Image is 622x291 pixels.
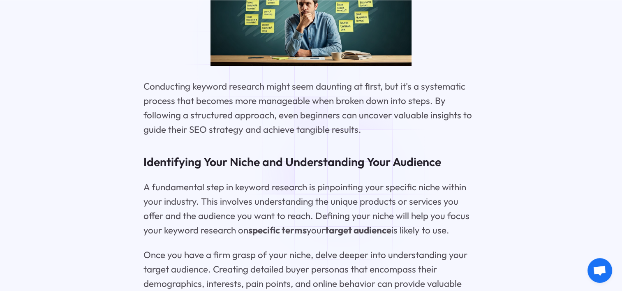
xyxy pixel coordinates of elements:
p: Conducting keyword research might seem daunting at first, but it's a systematic process that beco... [143,79,479,137]
strong: target audience [325,224,391,236]
strong: specific terms [248,224,307,236]
p: A fundamental step in keyword research is pinpointing your specific niche within your industry. T... [143,180,479,238]
h3: Identifying Your Niche and Understanding Your Audience [143,154,479,170]
a: Open chat [587,258,612,283]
